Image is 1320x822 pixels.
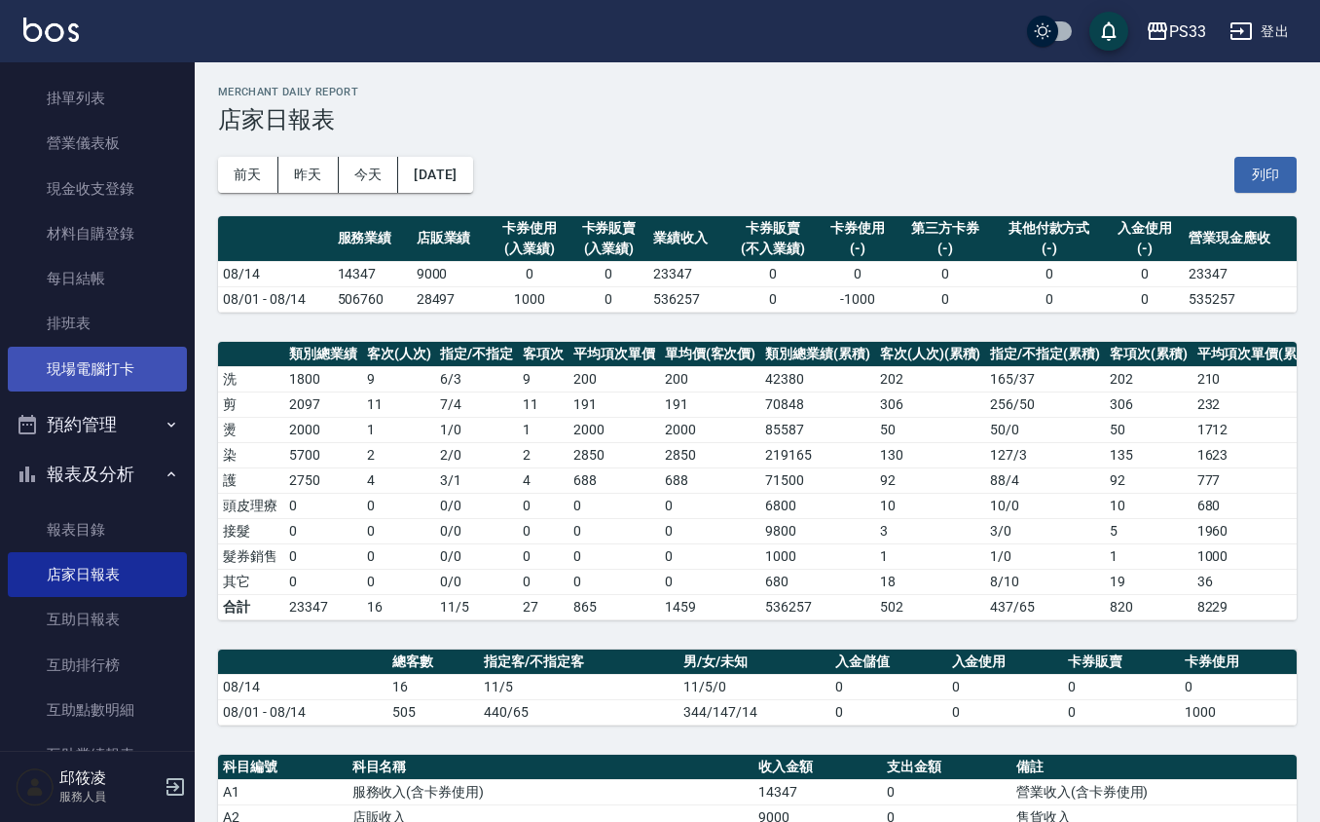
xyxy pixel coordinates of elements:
a: 營業儀表板 [8,121,187,166]
td: 0 [830,699,947,725]
td: 1000 [491,286,569,312]
td: 505 [387,699,479,725]
td: 0 [284,493,362,518]
td: 2 [362,442,436,467]
td: 200 [660,366,761,392]
div: (-) [901,239,987,259]
td: 08/14 [218,674,387,699]
div: (不入業績) [732,239,813,259]
td: 0 [897,286,992,312]
div: PS33 [1169,19,1206,44]
td: 502 [875,594,986,619]
td: 0 [569,286,648,312]
td: 2 / 0 [435,442,518,467]
td: 0 / 0 [435,518,518,543]
div: 卡券販賣 [574,218,643,239]
td: 1 [1105,543,1192,569]
td: 680 [760,569,875,594]
td: 0 [568,493,660,518]
td: 28497 [412,286,491,312]
td: 服務收入(含卡券使用) [348,779,753,804]
td: 0 [1105,286,1184,312]
td: 08/01 - 08/14 [218,286,333,312]
td: 2850 [568,442,660,467]
td: 5700 [284,442,362,467]
th: 卡券販賣 [1063,650,1180,675]
td: 0 [660,518,761,543]
td: 0 [660,493,761,518]
td: 23347 [1184,261,1297,286]
th: 店販業績 [412,216,491,262]
td: 剪 [218,392,284,417]
td: 16 [362,594,436,619]
h2: Merchant Daily Report [218,86,1297,98]
th: 客項次(累積) [1105,342,1192,367]
td: 0 [362,543,436,569]
p: 服務人員 [59,788,159,805]
td: 50 [875,417,986,442]
td: 2097 [284,392,362,417]
th: 單均價(客次價) [660,342,761,367]
th: 指定/不指定(累積) [985,342,1105,367]
td: 0 [947,674,1064,699]
td: 688 [660,467,761,493]
th: 備註 [1011,755,1297,780]
td: 3 [875,518,986,543]
td: 23347 [648,261,727,286]
td: 0 [1105,261,1184,286]
td: 0 [284,543,362,569]
td: 0 / 0 [435,493,518,518]
div: (入業績) [495,239,565,259]
a: 排班表 [8,301,187,346]
td: 9800 [760,518,875,543]
td: 0 [518,493,568,518]
td: 688 [568,467,660,493]
td: 2850 [660,442,761,467]
th: 卡券使用 [1180,650,1297,675]
button: 預約管理 [8,399,187,450]
div: (-) [998,239,1100,259]
td: 191 [660,392,761,417]
td: 85587 [760,417,875,442]
td: 306 [1105,392,1192,417]
td: 染 [218,442,284,467]
td: 0 [1180,674,1297,699]
th: 總客數 [387,650,479,675]
button: [DATE] [398,157,472,193]
td: 0 [947,699,1064,725]
td: 11/5 [435,594,518,619]
th: 客項次 [518,342,568,367]
td: 256 / 50 [985,392,1105,417]
td: 0 [660,543,761,569]
td: 27 [518,594,568,619]
td: 0 [518,543,568,569]
td: 營業收入(含卡券使用) [1011,779,1297,804]
div: 入金使用 [1110,218,1179,239]
table: a dense table [218,216,1297,313]
td: 08/01 - 08/14 [218,699,387,725]
td: 18 [875,569,986,594]
td: 0 [362,569,436,594]
a: 現場電腦打卡 [8,347,187,392]
td: 其它 [218,569,284,594]
a: 互助排行榜 [8,643,187,688]
th: 客次(人次) [362,342,436,367]
button: save [1089,12,1128,51]
td: 536257 [648,286,727,312]
button: 前天 [218,157,278,193]
td: 4 [518,467,568,493]
td: 23347 [284,594,362,619]
td: 70848 [760,392,875,417]
td: 1800 [284,366,362,392]
td: 50 / 0 [985,417,1105,442]
td: 88 / 4 [985,467,1105,493]
td: 8 / 10 [985,569,1105,594]
button: 登出 [1222,14,1297,50]
td: 08/14 [218,261,333,286]
td: 10 [875,493,986,518]
td: 344/147/14 [678,699,830,725]
h3: 店家日報表 [218,106,1297,133]
td: 11 [518,392,568,417]
a: 掛單列表 [8,76,187,121]
td: 11 [362,392,436,417]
